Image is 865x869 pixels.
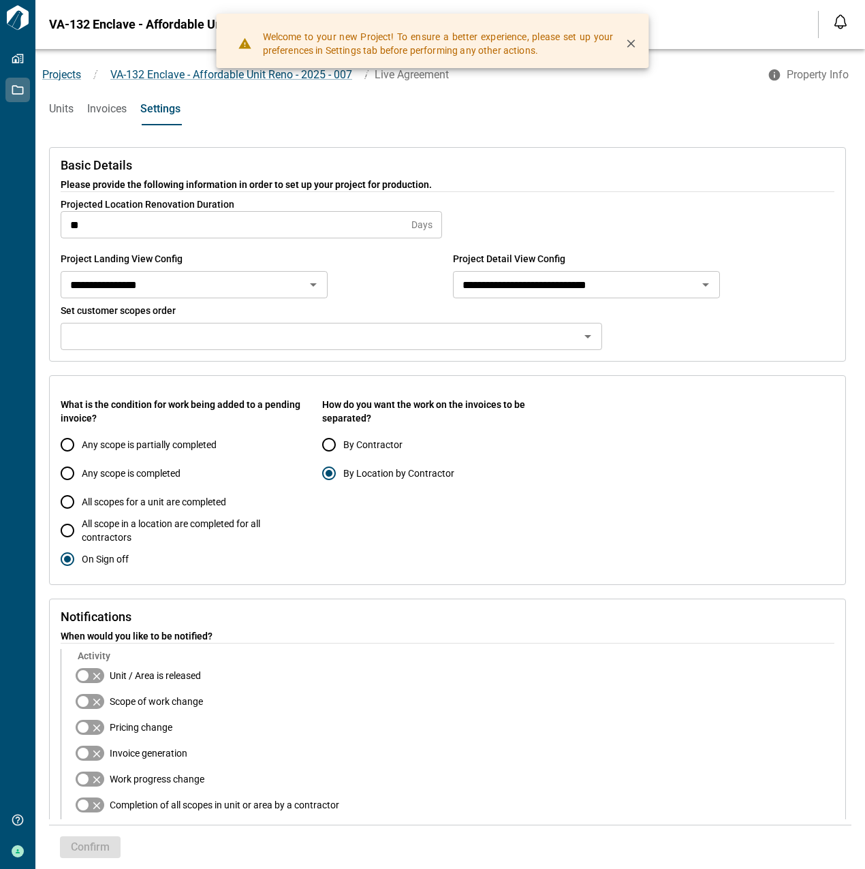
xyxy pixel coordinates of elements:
[61,305,176,316] span: Set customer scopes order
[787,68,849,82] span: Property Info
[263,30,614,57] span: Welcome to your new Project! To ensure a better experience, please set up your preferences in Set...
[343,467,454,480] span: By Location by Contractor
[110,772,204,786] span: Work progress change
[61,253,183,264] span: Project Landing View Config
[140,102,180,116] span: Settings
[35,93,865,125] div: base tabs
[759,63,860,87] button: Property Info
[453,253,565,264] span: Project Detail View Config
[61,629,834,643] span: When would you like to be notified?
[35,67,759,83] nav: breadcrumb
[82,552,129,566] span: On Sign off
[830,11,851,33] button: Open notification feed
[110,798,339,812] span: Completion of all scopes in unit or area by a contractor
[322,398,573,425] span: How do you want the work on the invoices to be separated?
[82,517,304,544] span: All scope in a location are completed for all contractors
[82,438,217,452] span: Any scope is partially completed
[110,669,201,682] span: Unit / Area is released
[49,18,329,31] span: VA-132 Enclave - Affordable Unit Reno - 2025 - 007
[61,398,311,425] span: What is the condition for work being added to a pending invoice?
[110,746,187,760] span: Invoice generation
[42,68,81,81] a: Projects
[61,610,834,624] span: Notifications
[82,467,180,480] span: Any scope is completed
[304,275,323,294] button: Open
[578,327,597,346] button: Open
[61,159,834,172] span: Basic Details
[78,649,350,663] span: Activity
[49,102,74,116] span: Units
[87,102,127,116] span: Invoices
[375,68,449,81] span: Live Agreement
[82,495,226,509] span: All scopes for a unit are completed
[110,695,203,708] span: Scope of work change
[61,199,234,210] span: Projected Location Renovation Duration
[411,218,432,232] span: Days
[110,68,352,81] span: VA-132 Enclave - Affordable Unit Reno - 2025 - 007
[110,721,172,734] span: Pricing change
[343,438,403,452] span: By Contractor
[61,178,834,191] span: Please provide the following information in order to set up your project for production.
[696,275,715,294] button: Open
